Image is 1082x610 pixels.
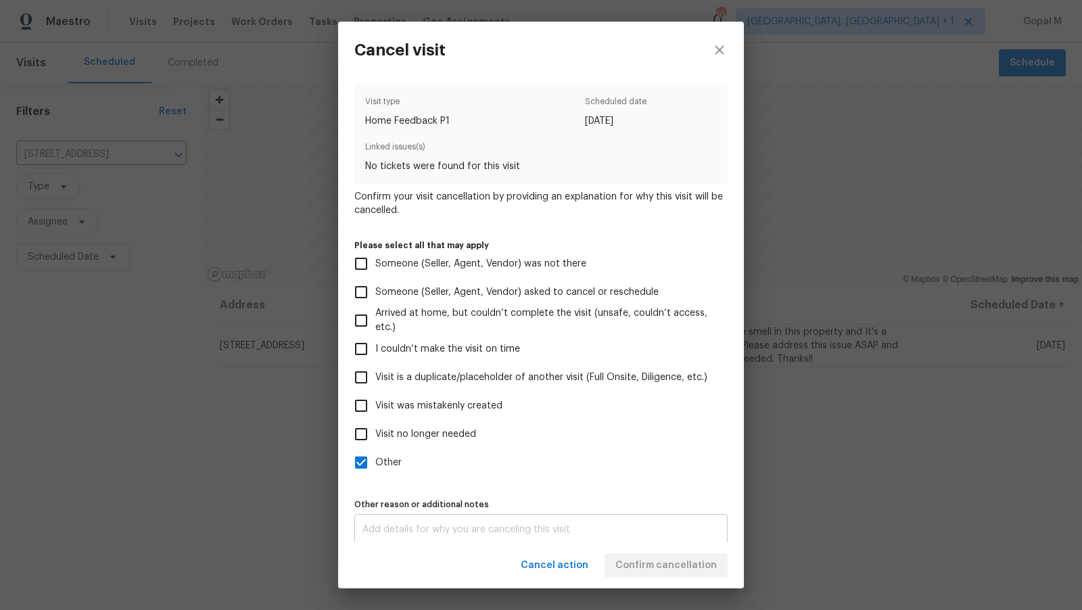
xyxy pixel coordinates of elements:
span: Confirm your visit cancellation by providing an explanation for why this visit will be cancelled. [354,190,728,217]
span: Someone (Seller, Agent, Vendor) was not there [375,257,586,271]
span: Linked issues(s) [365,140,717,160]
span: Visit was mistakenly created [375,399,502,413]
h3: Cancel visit [354,41,446,60]
span: Visit no longer needed [375,427,476,442]
span: Scheduled date [585,95,646,114]
span: Cancel action [521,557,588,574]
button: Cancel action [515,553,594,578]
span: Other [375,456,402,470]
button: close [695,22,744,78]
span: Visit type [365,95,450,114]
span: Arrived at home, but couldn’t complete the visit (unsafe, couldn’t access, etc.) [375,306,717,335]
span: I couldn’t make the visit on time [375,342,520,356]
span: Home Feedback P1 [365,114,450,128]
label: Please select all that may apply [354,241,728,250]
label: Other reason or additional notes [354,500,728,509]
span: [DATE] [585,114,646,128]
span: Visit is a duplicate/placeholder of another visit (Full Onsite, Diligence, etc.) [375,371,707,385]
span: No tickets were found for this visit [365,160,717,173]
span: Someone (Seller, Agent, Vendor) asked to cancel or reschedule [375,285,659,300]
